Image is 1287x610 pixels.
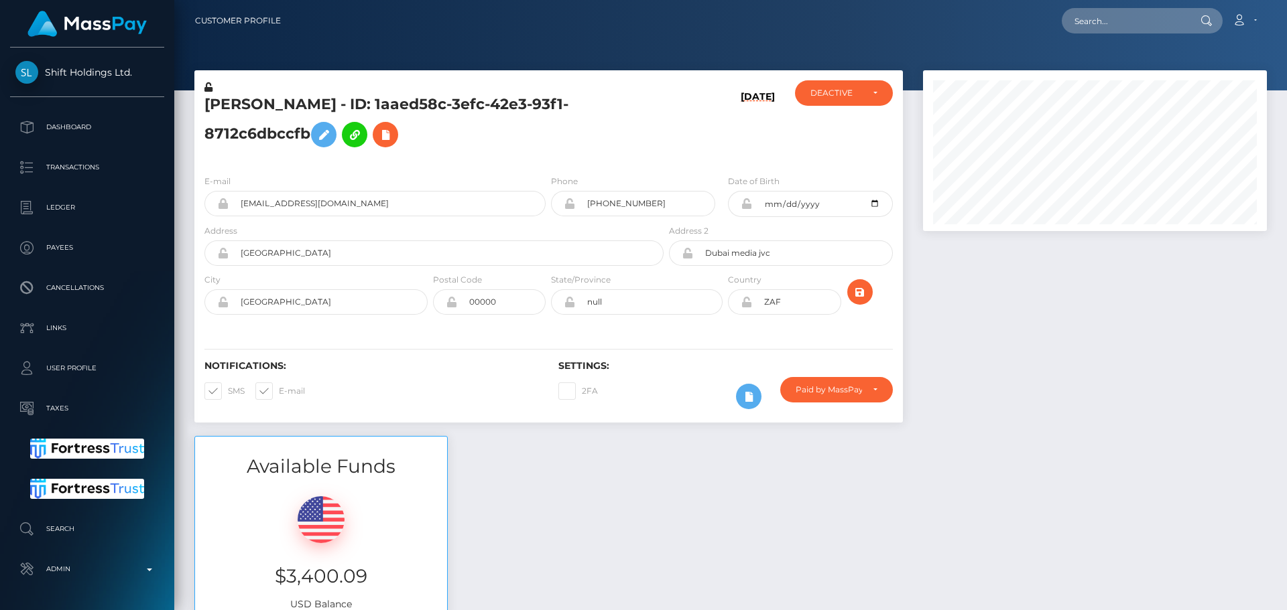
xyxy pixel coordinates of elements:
[204,360,538,372] h6: Notifications:
[796,384,862,395] div: Paid by MassPay
[728,175,780,187] label: Date of Birth
[10,231,164,264] a: Payees
[30,479,145,499] img: Fortress Trust
[10,311,164,345] a: Links
[10,392,164,425] a: Taxes
[551,274,611,286] label: State/Province
[810,88,862,98] div: DEACTIVE
[30,439,145,459] img: Fortress Trust
[204,225,237,237] label: Address
[669,225,709,237] label: Address 2
[27,11,147,37] img: MassPay Logo
[741,91,775,159] h6: [DATE]
[15,398,159,418] p: Taxes
[15,117,159,137] p: Dashboard
[15,61,38,84] img: Shift Holdings Ltd.
[195,453,447,479] h3: Available Funds
[10,271,164,305] a: Cancellations
[15,278,159,298] p: Cancellations
[204,274,221,286] label: City
[558,360,892,372] h6: Settings:
[10,151,164,184] a: Transactions
[728,274,761,286] label: Country
[433,274,482,286] label: Postal Code
[15,238,159,258] p: Payees
[15,519,159,539] p: Search
[1062,8,1188,33] input: Search...
[15,198,159,218] p: Ledger
[298,496,345,543] img: USD.png
[10,66,164,78] span: Shift Holdings Ltd.
[795,80,893,106] button: DEACTIVE
[15,559,159,579] p: Admin
[15,157,159,177] p: Transactions
[205,563,437,589] h3: $3,400.09
[10,191,164,224] a: Ledger
[15,358,159,378] p: User Profile
[10,552,164,586] a: Admin
[10,110,164,144] a: Dashboard
[10,512,164,546] a: Search
[551,175,578,187] label: Phone
[255,382,305,400] label: E-mail
[558,382,598,400] label: 2FA
[10,352,164,385] a: User Profile
[204,94,656,154] h5: [PERSON_NAME] - ID: 1aaed58c-3efc-42e3-93f1-8712c6dbccfb
[15,318,159,338] p: Links
[780,377,893,402] button: Paid by MassPay
[204,175,231,187] label: E-mail
[195,7,281,35] a: Customer Profile
[204,382,245,400] label: SMS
